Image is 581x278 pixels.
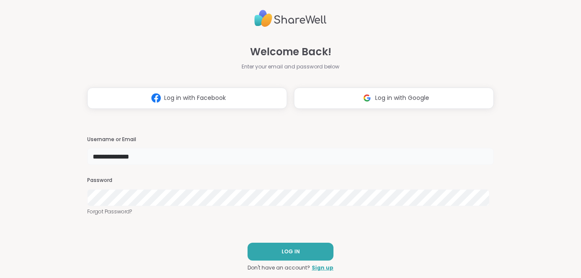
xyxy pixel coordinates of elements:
span: Don't have an account? [248,264,310,272]
a: Forgot Password? [87,208,494,216]
span: Welcome Back! [250,44,331,60]
span: Enter your email and password below [242,63,339,71]
img: ShareWell Logomark [148,90,164,106]
a: Sign up [312,264,333,272]
img: ShareWell Logo [254,6,327,31]
button: Log in with Google [294,88,494,109]
span: Log in with Facebook [164,94,226,102]
span: Log in with Google [375,94,429,102]
button: Log in with Facebook [87,88,287,109]
img: ShareWell Logomark [359,90,375,106]
h3: Username or Email [87,136,494,143]
span: LOG IN [282,248,300,255]
h3: Password [87,177,494,184]
button: LOG IN [248,243,333,261]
